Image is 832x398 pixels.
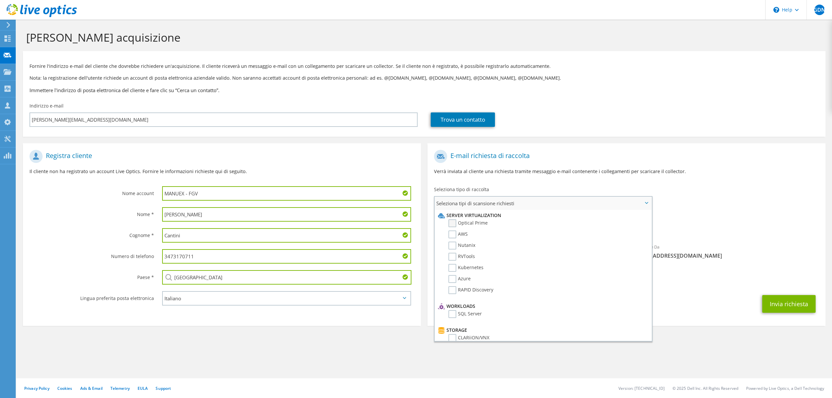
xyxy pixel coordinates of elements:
[435,197,652,210] span: Seleziona tipi di scansione richiesti
[434,150,816,163] h1: E-mail richiesta di raccolta
[746,386,824,391] li: Powered by Live Optics, a Dell Technology
[448,253,475,261] label: RVTools
[29,186,154,197] label: Nome account
[57,386,72,391] a: Cookies
[110,386,130,391] a: Telemetry
[29,87,819,94] h3: Immettere l'indirizzo di posta elettronica del cliente e fare clic su “Cerca un contatto”.
[29,103,64,109] label: Indirizzo e-mail
[29,249,154,260] label: Numero di telefono
[448,230,468,238] label: AWS
[29,270,154,281] label: Paese *
[436,326,648,334] li: Storage
[618,386,665,391] li: Version: [TECHNICAL_ID]
[434,186,489,193] label: Seleziona tipo di raccolta
[29,207,154,218] label: Nome *
[431,112,495,127] a: Trova un contatto
[427,266,825,289] div: Cc e Rispondi
[29,150,411,163] h1: Registra cliente
[80,386,103,391] a: Ads & Email
[29,168,414,175] p: Il cliente non ha registrato un account Live Optics. Fornire le informazioni richieste qui di seg...
[448,275,471,283] label: Azure
[24,386,49,391] a: Privacy Policy
[26,30,819,44] h1: [PERSON_NAME] acquisizione
[773,7,779,13] svg: \n
[762,295,816,313] button: Invia richiesta
[672,386,738,391] li: © 2025 Dell Inc. All Rights Reserved
[29,63,819,70] p: Fornire l'indirizzo e-mail del cliente che dovrebbe richiedere un'acquisizione. Il cliente riceve...
[29,228,154,239] label: Cognome *
[633,252,819,259] span: [EMAIL_ADDRESS][DOMAIN_NAME]
[427,212,825,237] div: Raccolte richieste
[448,286,493,294] label: RAPID Discovery
[436,302,648,310] li: Workloads
[448,334,489,342] label: CLARiiON/VNX
[448,242,475,249] label: Nutanix
[436,211,648,219] li: Server Virtualization
[156,386,171,391] a: Support
[138,386,148,391] a: EULA
[448,219,488,227] label: Optical Prime
[29,291,154,302] label: Lingua preferita posta elettronica
[434,168,819,175] p: Verrà inviata al cliente una richiesta tramite messaggio e-mail contenente i collegamenti per sca...
[448,264,483,272] label: Kubernetes
[814,5,825,15] span: GDN
[626,240,825,263] div: Mittente e Da
[29,74,819,82] p: Nota: la registrazione dell'utente richiede un account di posta elettronica aziendale valido. Non...
[427,240,626,263] div: A
[448,310,482,318] label: SQL Server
